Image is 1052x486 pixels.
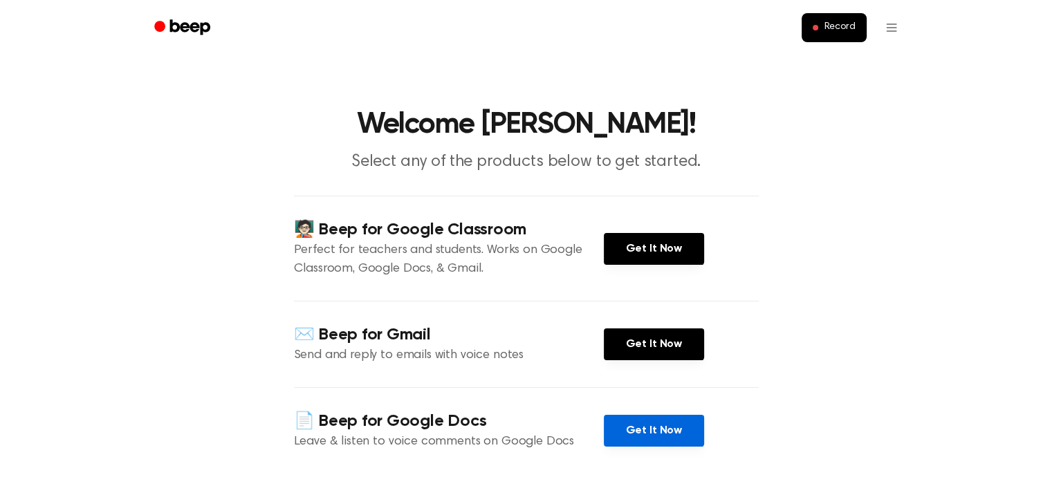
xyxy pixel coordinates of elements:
h4: ✉️ Beep for Gmail [294,324,604,346]
h4: 🧑🏻‍🏫 Beep for Google Classroom [294,218,604,241]
a: Get It Now [604,233,704,265]
h4: 📄 Beep for Google Docs [294,410,604,433]
p: Select any of the products below to get started. [261,151,792,174]
a: Get It Now [604,415,704,447]
button: Open menu [875,11,908,44]
p: Send and reply to emails with voice notes [294,346,604,365]
h1: Welcome [PERSON_NAME]! [172,111,880,140]
a: Beep [145,15,223,41]
span: Record [824,21,855,34]
button: Record [802,13,866,42]
p: Leave & listen to voice comments on Google Docs [294,433,604,451]
a: Get It Now [604,328,704,360]
p: Perfect for teachers and students. Works on Google Classroom, Google Docs, & Gmail. [294,241,604,279]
